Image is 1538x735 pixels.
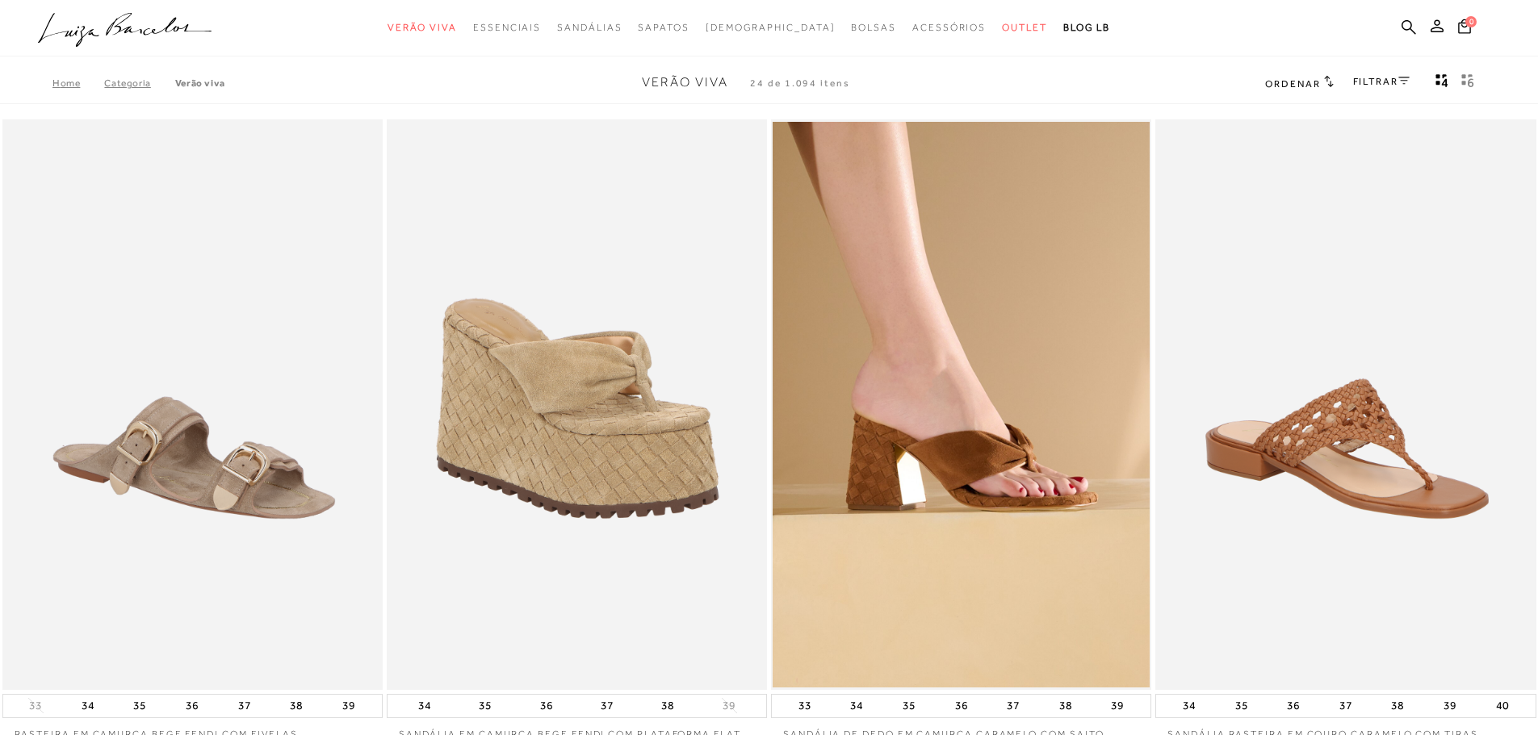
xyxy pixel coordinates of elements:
span: Bolsas [851,22,896,33]
button: 34 [1178,695,1201,717]
span: Sapatos [638,22,689,33]
button: 35 [128,695,151,717]
button: 37 [1002,695,1025,717]
a: SANDÁLIA RASTEIRA EM COURO CARAMELO COM TIRAS TRAMADAS SANDÁLIA RASTEIRA EM COURO CARAMELO COM TI... [1157,122,1534,687]
img: RASTEIRA EM CAMURÇA BEGE FENDI COM FIVELAS [4,122,381,687]
button: 36 [950,695,973,717]
button: 39 [718,698,740,713]
button: Mostrar 4 produtos por linha [1431,73,1453,94]
button: 39 [1106,695,1129,717]
span: Acessórios [912,22,986,33]
button: 39 [337,695,360,717]
button: 36 [1282,695,1305,717]
button: 36 [535,695,558,717]
button: 38 [1386,695,1409,717]
a: categoryNavScreenReaderText [638,13,689,43]
img: SANDÁLIA RASTEIRA EM COURO CARAMELO COM TIRAS TRAMADAS [1157,122,1534,687]
button: 35 [1230,695,1253,717]
button: 33 [794,695,816,717]
button: 39 [1439,695,1461,717]
button: 37 [233,695,256,717]
span: 0 [1465,16,1477,27]
button: 38 [285,695,308,717]
a: SANDÁLIA DE DEDO EM CAMURÇA CARAMELO COM SALTO BLOCO TRESSÊ SANDÁLIA DE DEDO EM CAMURÇA CARAMELO ... [773,122,1150,687]
button: 0 [1453,18,1476,40]
span: Verão Viva [642,75,728,90]
button: 38 [656,695,679,717]
button: 33 [24,698,47,713]
a: FILTRAR [1353,76,1410,87]
span: 24 de 1.094 itens [750,77,850,89]
a: categoryNavScreenReaderText [851,13,896,43]
a: Categoria [104,77,174,89]
span: Essenciais [473,22,541,33]
button: 37 [1335,695,1357,717]
a: Verão Viva [175,77,225,89]
button: gridText6Desc [1456,73,1479,94]
span: Verão Viva [388,22,457,33]
button: 34 [77,695,99,717]
a: categoryNavScreenReaderText [1002,13,1047,43]
a: categoryNavScreenReaderText [557,13,622,43]
a: noSubCategoriesText [706,13,836,43]
a: BLOG LB [1063,13,1110,43]
button: 38 [1054,695,1077,717]
span: BLOG LB [1063,22,1110,33]
a: categoryNavScreenReaderText [473,13,541,43]
img: SANDÁLIA EM CAMURÇA BEGE FENDI COM PLATAFORMA FLAT [388,122,765,687]
button: 34 [845,695,868,717]
a: categoryNavScreenReaderText [388,13,457,43]
button: 35 [474,695,497,717]
button: 40 [1491,695,1514,717]
span: [DEMOGRAPHIC_DATA] [706,22,836,33]
button: 36 [181,695,203,717]
span: Ordenar [1265,78,1320,90]
a: Home [52,77,104,89]
img: SANDÁLIA DE DEDO EM CAMURÇA CARAMELO COM SALTO BLOCO TRESSÊ [773,122,1150,687]
button: 37 [596,695,618,717]
a: RASTEIRA EM CAMURÇA BEGE FENDI COM FIVELAS RASTEIRA EM CAMURÇA BEGE FENDI COM FIVELAS [4,122,381,687]
button: 35 [898,695,920,717]
a: categoryNavScreenReaderText [912,13,986,43]
a: SANDÁLIA EM CAMURÇA BEGE FENDI COM PLATAFORMA FLAT SANDÁLIA EM CAMURÇA BEGE FENDI COM PLATAFORMA ... [388,122,765,687]
span: Outlet [1002,22,1047,33]
span: Sandálias [557,22,622,33]
button: 34 [413,695,436,717]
